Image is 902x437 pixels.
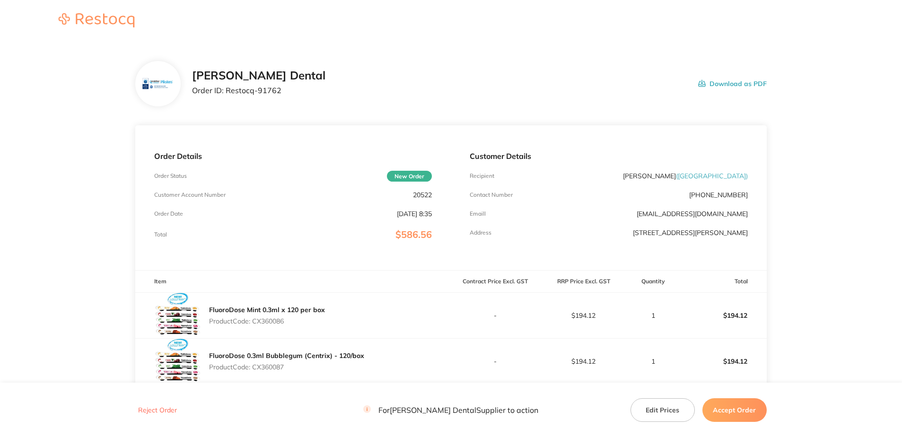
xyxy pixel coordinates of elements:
p: [PERSON_NAME] [623,172,748,180]
p: $194.12 [679,304,766,327]
p: [PHONE_NUMBER] [689,191,748,199]
p: [DATE] 8:35 [397,210,432,218]
p: $194.12 [540,312,627,319]
th: Total [678,271,767,293]
a: FluoroDose Mint 0.3ml x 120 per box [209,306,325,314]
p: Address [470,229,491,236]
img: dXd4MmV3Yw [154,293,201,338]
a: FluoroDose 0.3ml Bubblegum (Centrix) - 120/box [209,351,364,360]
a: Restocq logo [49,13,144,29]
p: $194.12 [540,358,627,365]
h2: [PERSON_NAME] Dental [192,69,325,82]
p: 1 [628,358,678,365]
p: Total [154,231,167,238]
p: Contact Number [470,192,513,198]
p: Order ID: Restocq- 91762 [192,86,325,95]
p: Recipient [470,173,494,179]
p: - [451,358,539,365]
img: Restocq logo [49,13,144,27]
p: - [451,312,539,319]
span: New Order [387,171,432,182]
img: bnV5aml6aA [142,69,173,99]
p: Product Code: CX360087 [209,363,364,371]
p: For [PERSON_NAME] Dental Supplier to action [363,405,538,414]
p: 20522 [413,191,432,199]
th: Contract Price Excl. GST [451,271,539,293]
a: [EMAIL_ADDRESS][DOMAIN_NAME] [637,210,748,218]
p: $194.12 [679,350,766,373]
p: 1 [628,312,678,319]
img: c3BlZTI5aQ [154,339,201,384]
button: Edit Prices [631,398,695,421]
th: Quantity [628,271,678,293]
th: Item [135,271,451,293]
p: Customer Details [470,152,747,160]
p: Order Status [154,173,187,179]
p: Order Date [154,210,183,217]
p: [STREET_ADDRESS][PERSON_NAME] [633,229,748,236]
p: Product Code: CX360086 [209,317,325,325]
span: ( [GEOGRAPHIC_DATA] ) [676,172,748,180]
button: Accept Order [702,398,767,421]
button: Reject Order [135,406,180,414]
span: $586.56 [395,228,432,240]
th: RRP Price Excl. GST [539,271,628,293]
p: Order Details [154,152,432,160]
button: Download as PDF [698,69,767,98]
p: Emaill [470,210,486,217]
p: Customer Account Number [154,192,226,198]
